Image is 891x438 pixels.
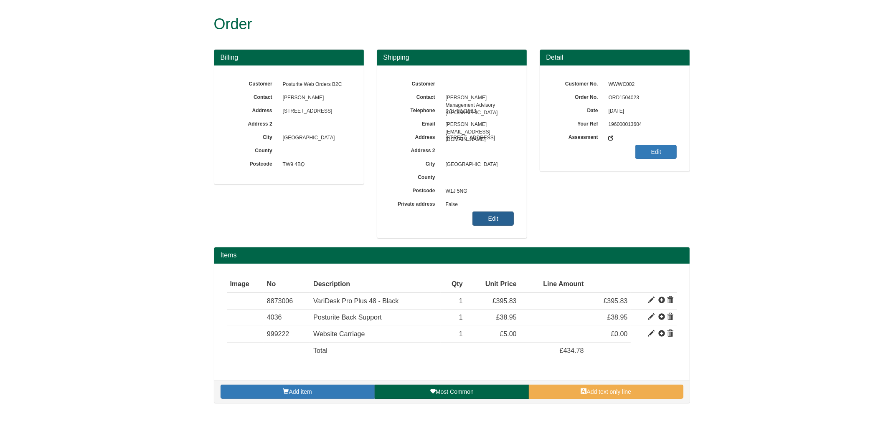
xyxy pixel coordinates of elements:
a: Edit [472,211,514,226]
th: Image [227,276,264,293]
span: £0.00 [611,330,627,337]
td: Total [310,343,441,359]
span: 1 [459,297,463,305]
label: Customer [390,78,442,88]
label: County [227,145,279,154]
span: 1 [459,314,463,321]
span: Add item [289,388,312,395]
span: [DATE] [604,105,677,118]
label: Address [390,131,442,141]
span: TW9 4BQ [279,158,351,171]
span: 07876271883 [442,105,514,118]
a: Edit [635,145,677,159]
span: ORD1504023 [604,91,677,105]
span: Posturite Web Orders B2C [279,78,351,91]
span: £395.83 [492,297,517,305]
td: 999222 [264,326,310,343]
td: 8873006 [264,293,310,310]
span: [GEOGRAPHIC_DATA] [279,131,351,145]
label: Postcode [227,158,279,168]
th: Line Amount [520,276,587,293]
span: [PERSON_NAME][EMAIL_ADDRESS][DOMAIN_NAME] [442,118,514,131]
label: Postcode [390,185,442,194]
h3: Detail [546,54,683,61]
label: Date [553,105,604,114]
span: 1 [459,330,463,337]
span: [STREET_ADDRESS] [442,131,514,145]
span: Website Carriage [313,330,365,337]
span: £434.78 [560,347,584,354]
span: 196000013604 [604,118,677,131]
label: Private address [390,198,442,208]
span: W1J 5NG [442,185,514,198]
span: Most Common [436,388,474,395]
span: £5.00 [500,330,517,337]
span: £38.95 [496,314,517,321]
label: Email [390,118,442,128]
label: City [390,158,442,168]
span: False [442,198,514,211]
span: WWWC002 [604,78,677,91]
label: Assessment [553,131,604,141]
label: Address 2 [390,145,442,154]
h1: Order [214,16,659,33]
label: Telephone [390,105,442,114]
span: £395.83 [604,297,628,305]
th: Unit Price [466,276,520,293]
label: Address 2 [227,118,279,128]
label: Your Ref [553,118,604,128]
label: Order No. [553,91,604,101]
span: [PERSON_NAME] Management Advisory [GEOGRAPHIC_DATA] [442,91,514,105]
span: Posturite Back Support [313,314,382,321]
h3: Billing [221,54,358,61]
label: Customer No. [553,78,604,88]
td: 4036 [264,310,310,326]
label: Address [227,105,279,114]
span: [GEOGRAPHIC_DATA] [442,158,514,171]
label: Contact [390,91,442,101]
th: No [264,276,310,293]
span: Add text only line [587,388,632,395]
label: Customer [227,78,279,88]
th: Qty [441,276,466,293]
span: [STREET_ADDRESS] [279,105,351,118]
h3: Shipping [383,54,520,61]
label: County [390,171,442,181]
span: VariDesk Pro Plus 48 - Black [313,297,399,305]
th: Description [310,276,441,293]
span: [PERSON_NAME] [279,91,351,105]
label: Contact [227,91,279,101]
label: City [227,131,279,141]
h2: Items [221,252,683,259]
span: £38.95 [607,314,628,321]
